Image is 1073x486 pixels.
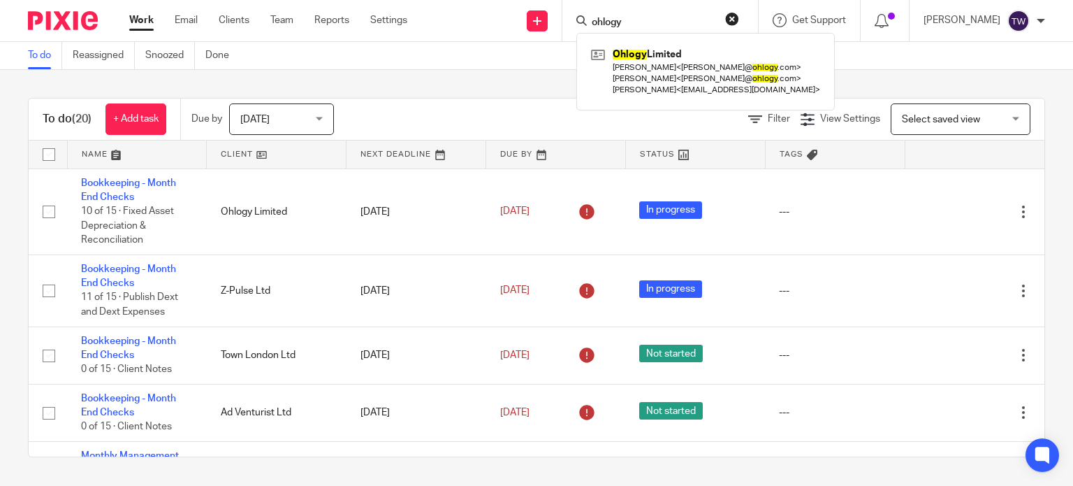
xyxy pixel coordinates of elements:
[346,255,486,327] td: [DATE]
[219,13,249,27] a: Clients
[191,112,222,126] p: Due by
[639,402,703,420] span: Not started
[81,422,172,432] span: 0 of 15 · Client Notes
[346,169,486,255] td: [DATE]
[81,178,176,202] a: Bookkeeping - Month End Checks
[81,365,172,375] span: 0 of 15 · Client Notes
[346,327,486,384] td: [DATE]
[240,115,270,124] span: [DATE]
[81,451,179,475] a: Monthly Management Accounts - Master
[725,12,739,26] button: Clear
[639,280,702,298] span: In progress
[81,206,174,245] span: 10 of 15 · Fixed Asset Depreciation & Reconciliation
[639,201,702,219] span: In progress
[81,293,178,317] span: 11 of 15 · Publish Dext and Dext Expenses
[129,13,154,27] a: Work
[924,13,1000,27] p: [PERSON_NAME]
[205,42,240,69] a: Done
[270,13,293,27] a: Team
[500,206,530,216] span: [DATE]
[81,336,176,360] a: Bookkeeping - Month End Checks
[207,384,346,441] td: Ad Venturist Ltd
[81,264,176,288] a: Bookkeeping - Month End Checks
[175,13,198,27] a: Email
[370,13,407,27] a: Settings
[207,169,346,255] td: Ohlogy Limited
[145,42,195,69] a: Snoozed
[81,394,176,417] a: Bookkeeping - Month End Checks
[779,348,891,362] div: ---
[28,42,62,69] a: To do
[500,350,530,360] span: [DATE]
[72,113,92,124] span: (20)
[207,327,346,384] td: Town London Ltd
[346,384,486,441] td: [DATE]
[500,286,530,296] span: [DATE]
[768,114,790,124] span: Filter
[43,112,92,127] h1: To do
[207,255,346,327] td: Z-Pulse Ltd
[1007,10,1030,32] img: svg%3E
[779,284,891,298] div: ---
[28,11,98,30] img: Pixie
[73,42,135,69] a: Reassigned
[590,17,716,29] input: Search
[639,345,703,362] span: Not started
[792,15,846,25] span: Get Support
[902,115,980,124] span: Select saved view
[780,150,803,158] span: Tags
[779,406,891,420] div: ---
[500,408,530,417] span: [DATE]
[105,103,166,135] a: + Add task
[314,13,349,27] a: Reports
[820,114,880,124] span: View Settings
[779,205,891,219] div: ---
